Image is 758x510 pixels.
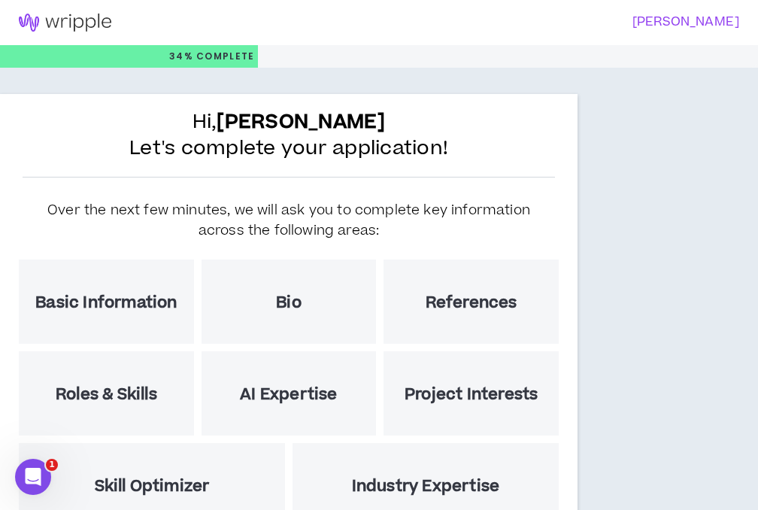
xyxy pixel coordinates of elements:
b: [PERSON_NAME] [217,108,385,136]
p: 34% [169,45,255,68]
h5: Skill Optimizer [95,477,210,496]
h5: Basic Information [35,293,177,312]
h5: Bio [276,293,302,312]
h5: Industry Expertise [352,477,500,496]
h5: Over the next few minutes, we will ask you to complete key information across the following areas: [30,200,547,241]
span: Let's complete your application! [129,135,448,162]
h3: [PERSON_NAME] [370,15,740,29]
h5: Roles & Skills [56,385,157,404]
h5: Project Interests [405,385,538,404]
span: 1 [46,459,58,471]
h5: References [426,293,517,312]
span: Hi, [193,109,386,135]
span: Complete [193,50,255,63]
h5: AI Expertise [240,385,337,404]
iframe: Intercom live chat [15,459,51,495]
